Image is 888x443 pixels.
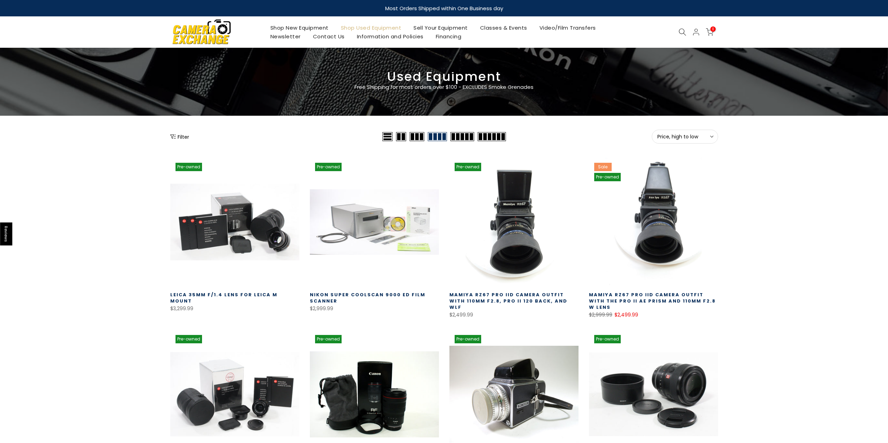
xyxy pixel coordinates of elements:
[474,23,533,32] a: Classes & Events
[264,23,335,32] a: Shop New Equipment
[170,304,299,313] div: $3,299.99
[351,32,430,41] a: Information and Policies
[589,291,716,311] a: Mamiya RZ67 Pro IID Camera Outfit with the Pro II AE Prism and 110MM F2.8 W Lens
[170,133,189,140] button: Show filters
[313,83,575,91] p: Free Shipping for most orders over $100 - EXCLUDES Smoke Grenades
[449,291,567,311] a: Mamiya RZ67 Pro IID Camera Outfit with 110MM F2.8, Pro II 120 Back, and WLF
[706,28,714,36] a: 0
[335,23,408,32] a: Shop Used Equipment
[310,291,425,304] a: Nikon Super Coolscan 9000 ED Film Scanner
[264,32,307,41] a: Newsletter
[657,133,712,140] span: Price, high to low
[408,23,474,32] a: Sell Your Equipment
[614,311,638,319] ins: $2,499.99
[652,130,718,144] button: Price, high to low
[170,72,718,81] h3: Used Equipment
[533,23,602,32] a: Video/Film Transfers
[710,26,716,32] span: 0
[170,291,277,304] a: Leica 35mm f/1.4 Lens for Leica M Mount
[310,304,439,313] div: $2,999.99
[307,32,351,41] a: Contact Us
[589,311,612,318] del: $2,999.99
[430,32,468,41] a: Financing
[385,5,503,12] strong: Most Orders Shipped within One Business day
[449,311,579,319] div: $2,499.99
